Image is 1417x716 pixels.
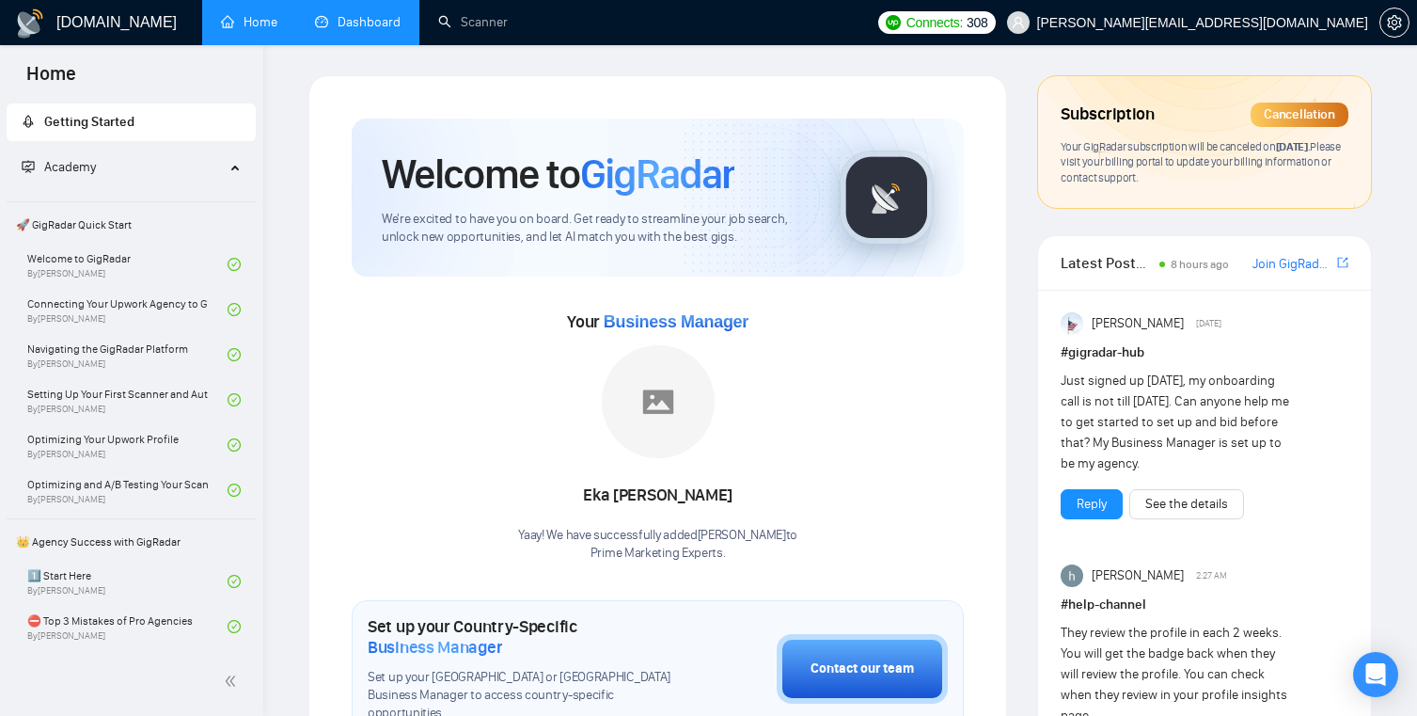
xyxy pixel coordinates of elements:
span: [DATE] [1196,315,1221,332]
a: Join GigRadar Slack Community [1252,254,1333,275]
span: double-left [224,672,243,691]
span: Academy [22,159,96,175]
a: Welcome to GigRadarBy[PERSON_NAME] [27,244,228,285]
img: Anisuzzaman Khan [1061,312,1083,335]
a: setting [1379,15,1409,30]
span: Your GigRadar subscription will be canceled Please visit your billing portal to update your billi... [1061,139,1340,184]
a: dashboardDashboard [315,14,401,30]
span: check-circle [228,484,241,497]
span: Connects: [906,12,963,33]
button: Reply [1061,489,1123,519]
a: export [1337,254,1348,272]
span: [DATE] . [1276,139,1311,153]
span: check-circle [228,575,241,588]
span: rocket [22,115,35,128]
img: placeholder.png [602,345,715,458]
span: [PERSON_NAME] [1092,313,1184,334]
h1: Welcome to [382,149,734,199]
span: user [1012,16,1025,29]
li: Getting Started [7,103,256,141]
div: Cancellation [1251,103,1348,127]
span: Business Manager [604,312,748,331]
span: Business Manager [368,637,502,658]
span: Your [567,311,748,332]
img: gigradar-logo.png [840,151,934,245]
div: Open Intercom Messenger [1353,652,1398,697]
span: check-circle [228,393,241,406]
a: homeHome [221,14,277,30]
a: See the details [1145,494,1228,515]
a: Reply [1077,494,1107,515]
span: Getting Started [44,114,134,130]
button: Contact our team [777,634,948,704]
a: Setting Up Your First Scanner and Auto-BidderBy[PERSON_NAME] [27,379,228,421]
span: Subscription [1061,99,1154,131]
h1: # help-channel [1061,595,1348,615]
h1: # gigradar-hub [1061,342,1348,363]
img: haider ali [1061,565,1083,587]
a: ⛔ Top 3 Mistakes of Pro AgenciesBy[PERSON_NAME] [27,606,228,647]
span: check-circle [228,438,241,452]
a: Optimizing Your Upwork ProfileBy[PERSON_NAME] [27,424,228,466]
img: logo [15,8,45,39]
span: 👑 Agency Success with GigRadar [8,523,254,561]
span: 8 hours ago [1171,258,1229,271]
p: Prime Marketing Experts . [518,545,797,563]
button: See the details [1129,489,1244,519]
span: GigRadar [580,149,734,199]
span: fund-projection-screen [22,160,35,173]
h1: Set up your Country-Specific [368,616,683,658]
span: Latest Posts from the GigRadar Community [1061,251,1154,275]
span: Academy [44,159,96,175]
a: searchScanner [438,14,508,30]
span: Home [11,60,91,100]
div: Eka [PERSON_NAME] [518,480,797,512]
a: Connecting Your Upwork Agency to GigRadarBy[PERSON_NAME] [27,289,228,330]
a: Optimizing and A/B Testing Your Scanner for Better ResultsBy[PERSON_NAME] [27,469,228,511]
a: 1️⃣ Start HereBy[PERSON_NAME] [27,561,228,602]
div: Just signed up [DATE], my onboarding call is not till [DATE]. Can anyone help me to get started t... [1061,371,1291,474]
span: check-circle [228,258,241,271]
img: upwork-logo.png [886,15,901,30]
a: Navigating the GigRadar PlatformBy[PERSON_NAME] [27,334,228,375]
div: Contact our team [811,659,914,679]
span: export [1337,255,1348,270]
span: check-circle [228,620,241,633]
span: check-circle [228,348,241,361]
div: Yaay! We have successfully added [PERSON_NAME] to [518,527,797,563]
span: 308 [967,12,987,33]
span: setting [1380,15,1409,30]
span: on [1261,139,1310,153]
span: 🚀 GigRadar Quick Start [8,206,254,244]
span: We're excited to have you on board. Get ready to streamline your job search, unlock new opportuni... [382,211,810,247]
button: setting [1379,8,1409,38]
span: [PERSON_NAME] [1092,565,1184,586]
span: check-circle [228,303,241,316]
span: 2:27 AM [1196,567,1227,584]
